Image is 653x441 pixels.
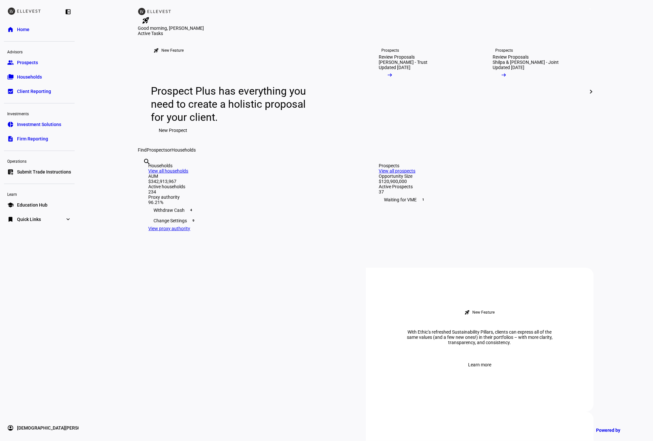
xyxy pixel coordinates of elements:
[4,56,75,69] a: groupProspects
[17,216,41,223] span: Quick Links
[149,205,353,215] div: Withdraw Cash
[191,218,196,223] span: 9
[379,60,428,65] div: [PERSON_NAME] - Trust
[468,358,491,371] span: Learn more
[587,88,595,96] mat-icon: chevron_right
[142,16,150,24] mat-icon: rocket_launch
[588,7,593,12] span: 1
[172,147,196,153] span: Households
[7,202,14,208] eth-mat-symbol: school
[159,124,188,137] span: New Prospect
[7,26,14,33] eth-mat-symbol: home
[17,202,47,208] span: Education Hub
[162,48,184,53] div: New Feature
[7,59,14,66] eth-mat-symbol: group
[149,163,353,168] div: Households
[17,26,29,33] span: Home
[496,48,513,53] div: Prospects
[379,65,411,70] div: Updated [DATE]
[7,88,14,95] eth-mat-symbol: bid_landscape
[65,216,71,223] eth-mat-symbol: expand_more
[4,23,75,36] a: homeHome
[4,70,75,83] a: folder_copyHouseholds
[7,425,14,431] eth-mat-symbol: account_circle
[4,85,75,98] a: bid_landscapeClient Reporting
[143,167,145,175] input: Enter name of prospect or household
[382,48,399,53] div: Prospects
[149,226,190,231] a: View proxy authority
[149,168,189,174] a: View all households
[593,424,643,436] a: Powered by
[17,88,51,95] span: Client Reporting
[154,48,159,53] mat-icon: rocket_launch
[138,31,594,36] div: Active Tasks
[17,59,38,66] span: Prospects
[4,109,75,118] div: Investments
[7,169,14,175] eth-mat-symbol: list_alt_add
[369,36,477,147] a: ProspectsReview Proposals[PERSON_NAME] - TrustUpdated [DATE]
[379,184,583,189] div: Active Prospects
[7,74,14,80] eth-mat-symbol: folder_copy
[379,163,583,168] div: Prospects
[421,197,426,202] span: 1
[138,26,594,31] div: Good morning, [PERSON_NAME]
[17,136,48,142] span: Firm Reporting
[149,174,353,179] div: AUM
[143,158,151,166] mat-icon: search
[460,358,499,371] button: Learn more
[379,194,583,205] div: Waiting for VME
[17,169,71,175] span: Submit Trade Instructions
[465,310,470,315] mat-icon: rocket_launch
[379,168,416,174] a: View all prospects
[4,189,75,198] div: Learn
[379,174,583,179] div: Opportunity Size
[387,72,393,78] mat-icon: arrow_right_alt
[17,425,100,431] span: [DEMOGRAPHIC_DATA][PERSON_NAME]
[4,47,75,56] div: Advisors
[149,194,353,200] div: Proxy authority
[149,189,353,194] div: 234
[17,74,42,80] span: Households
[501,72,507,78] mat-icon: arrow_right_alt
[65,9,71,15] eth-mat-symbol: left_panel_close
[149,179,353,184] div: $342,913,967
[4,156,75,165] div: Operations
[147,147,168,153] span: Prospects
[4,132,75,145] a: descriptionFirm Reporting
[7,121,14,128] eth-mat-symbol: pie_chart
[189,208,194,213] span: 4
[149,184,353,189] div: Active households
[4,118,75,131] a: pie_chartInvestment Solutions
[7,136,14,142] eth-mat-symbol: description
[379,179,583,184] div: $120,900,000
[138,147,594,153] div: Find or
[17,121,61,128] span: Investment Solutions
[151,84,313,124] div: Prospect Plus has everything you need to create a holistic proposal for your client.
[493,65,525,70] div: Updated [DATE]
[149,200,353,205] div: 96.21%
[493,60,559,65] div: Shilpa & [PERSON_NAME] - Joint
[493,54,529,60] div: Review Proposals
[379,189,583,194] div: 37
[149,215,353,226] div: Change Settings
[482,36,591,147] a: ProspectsReview ProposalsShilpa & [PERSON_NAME] - JointUpdated [DATE]
[473,310,495,315] div: New Feature
[398,329,562,345] div: With Ethic’s refreshed Sustainability Pillars, clients can express all of the same values (and a ...
[7,216,14,223] eth-mat-symbol: bookmark
[151,124,195,137] button: New Prospect
[379,54,415,60] div: Review Proposals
